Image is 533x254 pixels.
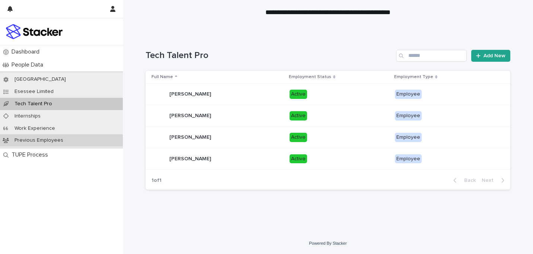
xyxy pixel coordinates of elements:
[290,154,307,164] div: Active
[395,111,422,120] div: Employee
[169,90,213,97] p: [PERSON_NAME]
[169,111,213,119] p: [PERSON_NAME]
[9,76,72,83] p: [GEOGRAPHIC_DATA]
[9,151,54,158] p: TUPE Process
[9,89,60,95] p: Esessee Limited
[460,178,476,183] span: Back
[290,90,307,99] div: Active
[290,133,307,142] div: Active
[290,111,307,120] div: Active
[6,24,63,39] img: stacker-logo-colour.png
[479,177,510,184] button: Next
[447,177,479,184] button: Back
[146,84,510,105] tr: [PERSON_NAME][PERSON_NAME] ActiveEmployee
[471,50,510,62] a: Add New
[9,125,61,132] p: Work Experience
[9,61,49,68] p: People Data
[395,154,422,164] div: Employee
[289,73,331,81] p: Employment Status
[396,50,467,62] input: Search
[483,53,505,58] span: Add New
[395,90,422,99] div: Employee
[309,241,347,245] a: Powered By Stacker
[394,73,433,81] p: Employment Type
[9,137,69,144] p: Previous Employees
[9,113,47,119] p: Internships
[169,154,213,162] p: [PERSON_NAME]
[146,126,510,148] tr: [PERSON_NAME][PERSON_NAME] ActiveEmployee
[151,73,173,81] p: Full Name
[9,101,58,107] p: Tech Talent Pro
[146,171,167,190] p: 1 of 1
[146,105,510,126] tr: [PERSON_NAME][PERSON_NAME] ActiveEmployee
[146,50,393,61] h1: Tech Talent Pro
[169,133,213,141] p: [PERSON_NAME]
[482,178,498,183] span: Next
[9,48,45,55] p: Dashboard
[395,133,422,142] div: Employee
[146,148,510,170] tr: [PERSON_NAME][PERSON_NAME] ActiveEmployee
